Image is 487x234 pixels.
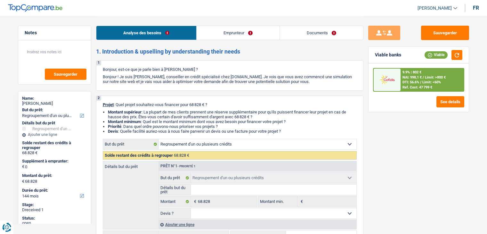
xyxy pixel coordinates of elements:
span: [PERSON_NAME] [418,5,452,11]
span: € [22,179,24,184]
a: Emprunteur [197,26,280,40]
span: € [297,196,304,207]
span: € [191,196,198,207]
span: DTI: 56.6% [402,80,419,84]
span: Limit: >800 € [425,75,446,79]
button: Sauvegarder [45,69,86,80]
div: 1 [96,61,101,65]
img: TopCompare Logo [8,4,62,12]
li: : Quel est le montant minimum dont vous avez besoin pour financer votre projet ? [108,119,357,124]
div: Stage: [22,202,87,207]
label: But du prêt [103,139,159,149]
div: 9.9% | 802 € [402,70,421,74]
span: Sauvegarder [54,72,77,76]
li: : Dans quel ordre pouvons-nous prioriser vos projets ? [108,124,357,129]
div: Ajouter une ligne [158,220,356,229]
p: Bonjour ! Je suis [PERSON_NAME], conseiller en crédit spécialisé chez [DOMAIN_NAME]. Je vois que ... [103,74,357,84]
button: See details [436,96,464,107]
div: open [22,221,87,226]
span: Limit: <60% [422,80,441,84]
div: Ref. Cost: 47 799 € [402,85,432,89]
label: Devis ? [159,208,191,219]
img: Cofidis [375,74,399,86]
label: Montant [159,196,191,207]
h2: 1. Introduction & upselling by understanding their needs [96,48,363,55]
span: NAI: 998,1 € [402,75,422,79]
span: Solde restant des crédits à regrouper [105,153,173,158]
div: Viable [425,51,448,58]
div: Solde restant des crédits à regrouper [22,140,87,150]
div: Ajouter une ligne [22,132,87,137]
span: 68.828 € [174,153,189,158]
div: Prêt n°1 [159,164,197,168]
label: But du prêt: [22,107,86,113]
strong: Priorité [108,124,121,129]
div: 2 [96,96,101,101]
a: Documents [280,26,363,40]
p: : Quel projet souhaitez-vous financer pour 68 828 € ? [103,102,357,107]
label: Durée du prêt: [22,188,86,193]
div: Dreceived 1 [22,207,87,213]
div: Viable banks [375,52,401,58]
p: Bonjour, est-ce que je parle bien à [PERSON_NAME] ? [103,67,357,72]
li: : La plupart de mes clients prennent une réserve supplémentaire pour qu'ils puissent financer leu... [108,110,357,119]
label: Détails but du prêt [159,185,191,195]
div: [PERSON_NAME] [22,101,87,106]
a: [PERSON_NAME] [412,3,457,13]
label: But du prêt [159,173,191,183]
div: Détails but du prêt [22,121,87,126]
label: Montant min. [258,196,297,207]
label: Détails but du prêt [103,161,158,169]
div: Name: [22,96,87,101]
a: Analyse des besoins [96,26,196,40]
div: 68.828 € [22,150,87,155]
span: - Priorité 1 [177,164,196,168]
span: / [423,75,424,79]
span: € [22,164,24,169]
label: Supplément à emprunter: [22,159,86,164]
strong: Montant minimum [108,119,141,124]
div: Status: [22,216,87,221]
span: Projet [103,102,114,107]
h5: Notes [25,30,85,36]
li: : Quelle facilité auriez-vous à nous faire parvenir un devis ou une facture pour votre projet ? [108,129,357,134]
label: Montant du prêt: [22,173,86,178]
span: Devis [108,129,118,134]
div: fr [473,5,479,11]
strong: Montant supérieur [108,110,142,114]
button: Sauvegarder [421,26,469,40]
span: / [420,80,421,84]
